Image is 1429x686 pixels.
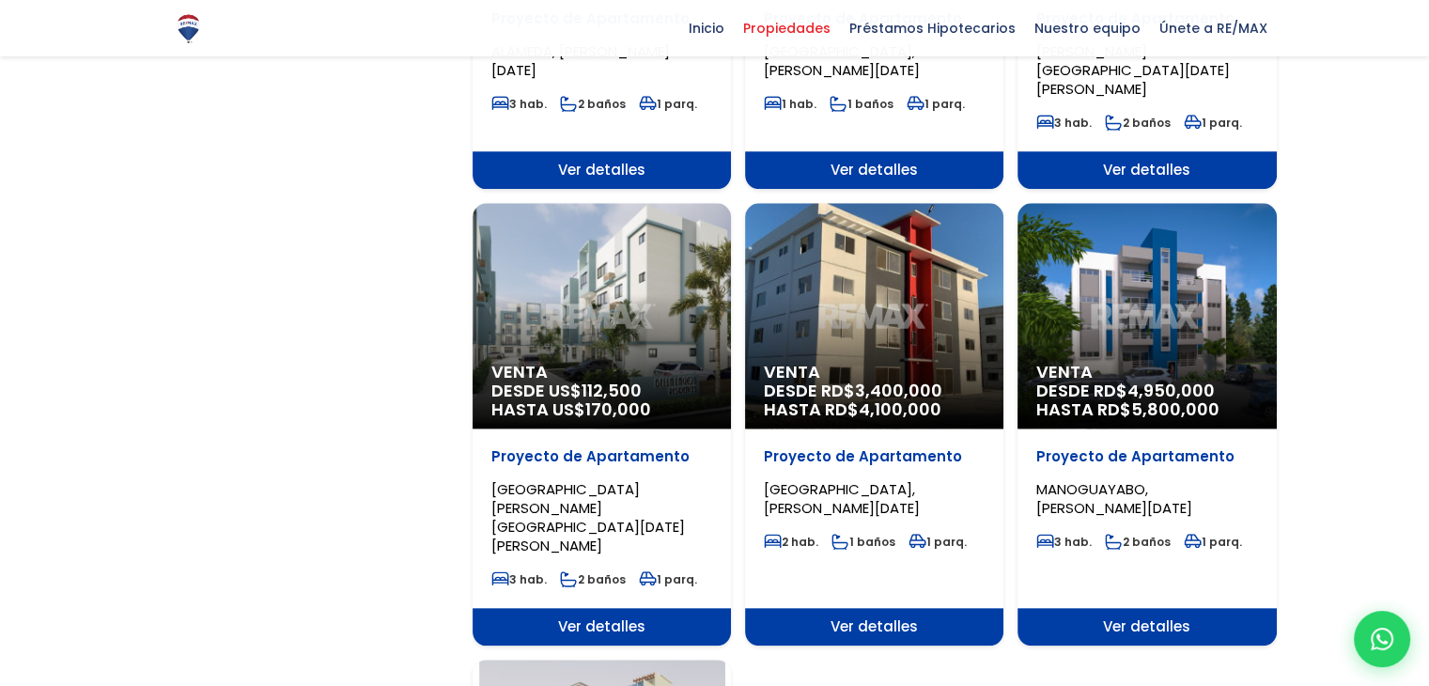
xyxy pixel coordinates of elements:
[473,151,731,189] span: Ver detalles
[831,534,895,550] span: 1 baños
[1036,115,1092,131] span: 3 hab.
[639,571,697,587] span: 1 parq.
[764,479,920,518] span: [GEOGRAPHIC_DATA], [PERSON_NAME][DATE]
[764,96,816,112] span: 1 hab.
[1017,151,1276,189] span: Ver detalles
[491,382,712,419] span: DESDE US$
[1036,447,1257,466] p: Proyecto de Apartamento
[734,14,840,42] span: Propiedades
[830,96,893,112] span: 1 baños
[1017,608,1276,646] span: Ver detalles
[1127,379,1215,402] span: 4,950,000
[764,363,985,382] span: Venta
[1150,14,1277,42] span: Únete a RE/MAX
[491,96,547,112] span: 3 hab.
[582,379,642,402] span: 112,500
[491,479,685,555] span: [GEOGRAPHIC_DATA][PERSON_NAME][GEOGRAPHIC_DATA][DATE][PERSON_NAME]
[859,398,941,421] span: 4,100,000
[491,363,712,382] span: Venta
[745,608,1003,646] span: Ver detalles
[1036,400,1257,419] span: HASTA RD$
[1184,115,1242,131] span: 1 parq.
[473,203,731,646] a: Venta DESDE US$112,500 HASTA US$170,000 Proyecto de Apartamento [GEOGRAPHIC_DATA][PERSON_NAME][GE...
[473,608,731,646] span: Ver detalles
[1105,534,1171,550] span: 2 baños
[764,447,985,466] p: Proyecto de Apartamento
[855,379,942,402] span: 3,400,000
[745,203,1003,646] a: Venta DESDE RD$3,400,000 HASTA RD$4,100,000 Proyecto de Apartamento [GEOGRAPHIC_DATA], [PERSON_NA...
[909,534,967,550] span: 1 parq.
[1036,363,1257,382] span: Venta
[840,14,1025,42] span: Préstamos Hipotecarios
[1036,479,1192,518] span: MANOGUAYABO, [PERSON_NAME][DATE]
[491,447,712,466] p: Proyecto de Apartamento
[764,382,985,419] span: DESDE RD$
[491,571,547,587] span: 3 hab.
[1036,41,1230,99] span: [PERSON_NAME][GEOGRAPHIC_DATA][DATE][PERSON_NAME]
[1105,115,1171,131] span: 2 baños
[172,12,205,45] img: Logo de REMAX
[1017,203,1276,646] a: Venta DESDE RD$4,950,000 HASTA RD$5,800,000 Proyecto de Apartamento MANOGUAYABO, [PERSON_NAME][DA...
[491,400,712,419] span: HASTA US$
[560,96,626,112] span: 2 baños
[1025,14,1150,42] span: Nuestro equipo
[764,41,920,80] span: [GEOGRAPHIC_DATA], [PERSON_NAME][DATE]
[639,96,697,112] span: 1 parq.
[907,96,965,112] span: 1 parq.
[491,41,670,80] span: ALAMEDA, [PERSON_NAME][DATE]
[1036,534,1092,550] span: 3 hab.
[585,398,651,421] span: 170,000
[1036,382,1257,419] span: DESDE RD$
[1131,398,1219,421] span: 5,800,000
[764,400,985,419] span: HASTA RD$
[745,151,1003,189] span: Ver detalles
[764,534,818,550] span: 2 hab.
[560,571,626,587] span: 2 baños
[679,14,734,42] span: Inicio
[1184,534,1242,550] span: 1 parq.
